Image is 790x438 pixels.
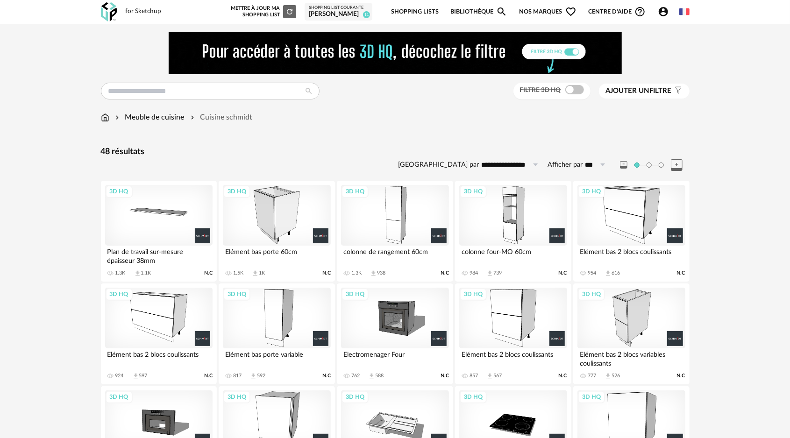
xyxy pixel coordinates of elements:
[219,283,335,384] a: 3D HQ Elément bas porte variable 817 Download icon 592 N.C
[342,288,369,300] div: 3D HQ
[363,11,370,18] span: 11
[204,270,213,276] span: N.C
[441,373,449,379] span: N.C
[677,270,685,276] span: N.C
[233,373,242,379] div: 817
[114,112,185,123] div: Meuble de cuisine
[342,185,369,198] div: 3D HQ
[455,283,571,384] a: 3D HQ Elément bas 2 blocs coulissants 857 Download icon 567 N.C
[101,283,217,384] a: 3D HQ Elément bas 2 blocs coulissants 924 Download icon 597 N.C
[106,288,133,300] div: 3D HQ
[342,391,369,403] div: 3D HQ
[351,270,362,276] div: 1.3K
[460,185,487,198] div: 3D HQ
[588,6,646,17] span: Centre d'aideHelp Circle Outline icon
[139,373,148,379] div: 597
[377,270,385,276] div: 938
[634,6,646,17] span: Help Circle Outline icon
[169,32,622,74] img: FILTRE%20HQ%20NEW_V1%20(4).gif
[605,373,612,380] span: Download icon
[250,373,257,380] span: Download icon
[105,348,213,367] div: Elément bas 2 blocs coulissants
[106,185,133,198] div: 3D HQ
[126,7,162,16] div: for Sketchup
[486,270,493,277] span: Download icon
[559,270,567,276] span: N.C
[658,6,669,17] span: Account Circle icon
[368,373,375,380] span: Download icon
[441,270,449,276] span: N.C
[605,270,612,277] span: Download icon
[101,112,109,123] img: svg+xml;base64,PHN2ZyB3aWR0aD0iMTYiIGhlaWdodD0iMTciIHZpZXdCb3g9IjAgMCAxNiAxNyIgZmlsbD0ibm9uZSIgeG...
[309,5,368,19] a: Shopping List courante [PERSON_NAME] 11
[132,373,139,380] span: Download icon
[578,391,605,403] div: 3D HQ
[259,270,265,276] div: 1K
[223,288,250,300] div: 3D HQ
[341,348,448,367] div: Electromenager Four
[577,246,685,264] div: Elément bas 2 blocs coulissants
[450,1,507,23] a: BibliothèqueMagnify icon
[223,391,250,403] div: 3D HQ
[520,1,576,23] span: Nos marques
[106,391,133,403] div: 3D HQ
[223,246,330,264] div: Elément bas porte 60cm
[577,348,685,367] div: Elément bas 2 blocs variables coulissants
[573,181,689,282] a: 3D HQ Elément bas 2 blocs coulissants 954 Download icon 616 N.C
[677,373,685,379] span: N.C
[588,270,596,276] div: 954
[470,373,478,379] div: 857
[455,181,571,282] a: 3D HQ colonne four-MO 60cm 984 Download icon 739 N.C
[101,2,117,21] img: OXP
[285,9,294,14] span: Refresh icon
[399,161,479,170] label: [GEOGRAPHIC_DATA] par
[204,373,213,379] span: N.C
[141,270,151,276] div: 1.1K
[459,246,567,264] div: colonne four-MO 60cm
[573,283,689,384] a: 3D HQ Elément bas 2 blocs variables coulissants 777 Download icon 526 N.C
[459,348,567,367] div: Elément bas 2 blocs coulissants
[672,86,683,96] span: Filter icon
[606,87,650,94] span: Ajouter un
[578,288,605,300] div: 3D HQ
[337,181,453,282] a: 3D HQ colonne de rangement 60cm 1.3K Download icon 938 N.C
[115,270,126,276] div: 1.3K
[460,288,487,300] div: 3D HQ
[322,373,331,379] span: N.C
[375,373,384,379] div: 588
[612,270,620,276] div: 616
[322,270,331,276] span: N.C
[223,348,330,367] div: Elément bas porte variable
[679,7,690,17] img: fr
[101,181,217,282] a: 3D HQ Plan de travail sur-mesure épaisseur 38mm 1.3K Download icon 1.1K N.C
[588,373,596,379] div: 777
[229,5,296,18] div: Mettre à jour ma Shopping List
[337,283,453,384] a: 3D HQ Electromenager Four 762 Download icon 588 N.C
[309,5,368,11] div: Shopping List courante
[496,6,507,17] span: Magnify icon
[486,373,493,380] span: Download icon
[599,84,690,99] button: Ajouter unfiltre Filter icon
[470,270,478,276] div: 984
[341,246,448,264] div: colonne de rangement 60cm
[565,6,576,17] span: Heart Outline icon
[612,373,620,379] div: 526
[520,87,561,93] span: Filtre 3D HQ
[134,270,141,277] span: Download icon
[219,181,335,282] a: 3D HQ Elément bas porte 60cm 1.5K Download icon 1K N.C
[101,147,690,157] div: 48 résultats
[223,185,250,198] div: 3D HQ
[105,246,213,264] div: Plan de travail sur-mesure épaisseur 38mm
[548,161,583,170] label: Afficher par
[351,373,360,379] div: 762
[309,10,368,19] div: [PERSON_NAME]
[606,86,672,96] span: filtre
[493,373,502,379] div: 567
[578,185,605,198] div: 3D HQ
[391,1,439,23] a: Shopping Lists
[460,391,487,403] div: 3D HQ
[559,373,567,379] span: N.C
[493,270,502,276] div: 739
[370,270,377,277] span: Download icon
[252,270,259,277] span: Download icon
